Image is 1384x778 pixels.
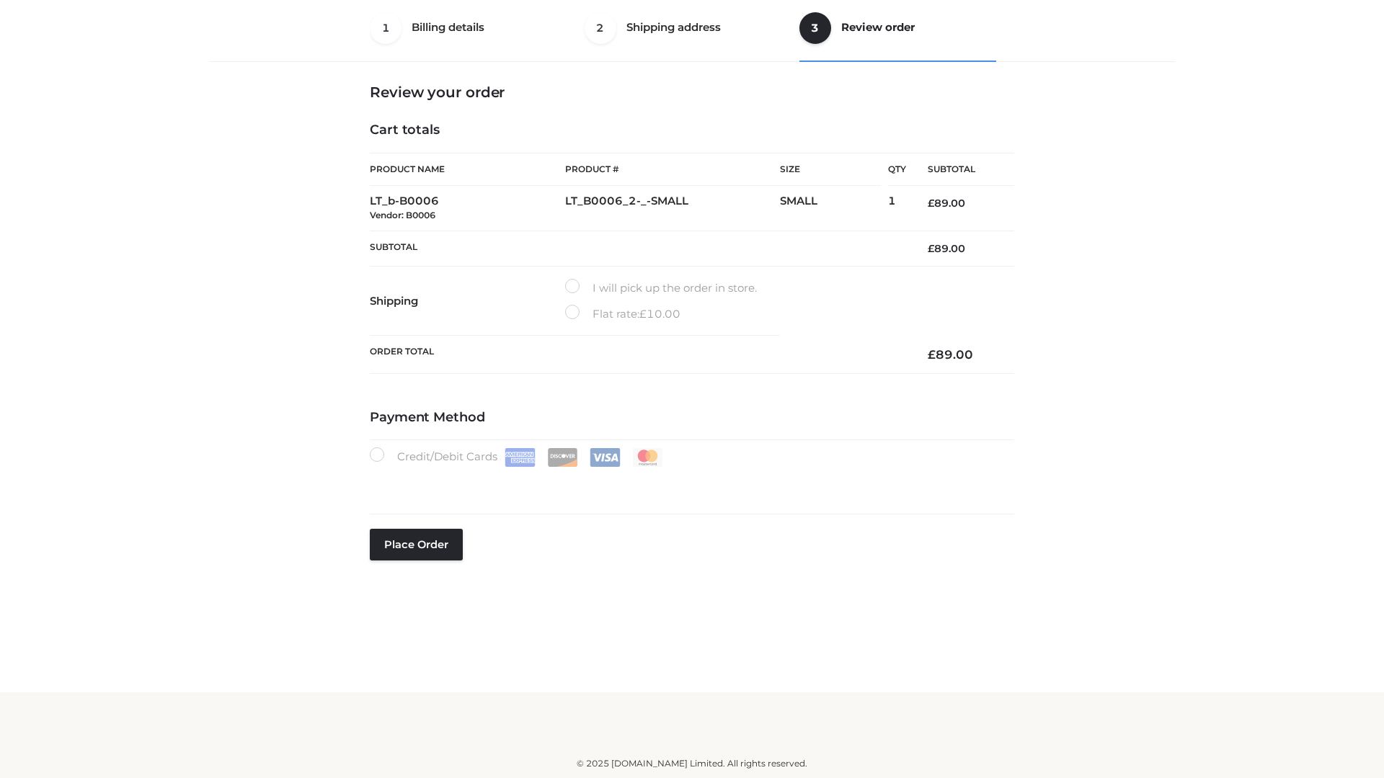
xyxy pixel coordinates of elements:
[780,186,888,231] td: SMALL
[590,448,621,467] img: Visa
[370,153,565,186] th: Product Name
[928,242,934,255] span: £
[639,307,647,321] span: £
[370,267,565,336] th: Shipping
[370,231,906,266] th: Subtotal
[565,305,680,323] label: Flat rate:
[888,153,906,186] th: Qty
[370,447,665,467] label: Credit/Debit Cards
[565,153,780,186] th: Product #
[370,529,463,560] button: Place order
[780,153,881,186] th: Size
[370,122,1014,138] h4: Cart totals
[928,242,965,255] bdi: 89.00
[928,197,934,210] span: £
[888,186,906,231] td: 1
[370,210,435,220] small: Vendor: B0006
[906,153,1014,186] th: Subtotal
[928,347,973,362] bdi: 89.00
[505,448,536,467] img: Amex
[565,186,780,231] td: LT_B0006_2-_-SMALL
[370,186,565,231] td: LT_b-B0006
[370,84,1014,101] h3: Review your order
[928,347,936,362] span: £
[370,336,906,374] th: Order Total
[928,197,965,210] bdi: 89.00
[370,410,1014,426] h4: Payment Method
[565,279,757,298] label: I will pick up the order in store.
[214,756,1170,771] div: © 2025 [DOMAIN_NAME] Limited. All rights reserved.
[639,307,680,321] bdi: 10.00
[547,448,578,467] img: Discover
[632,448,663,467] img: Mastercard
[378,474,1006,490] iframe: Secure card payment input frame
